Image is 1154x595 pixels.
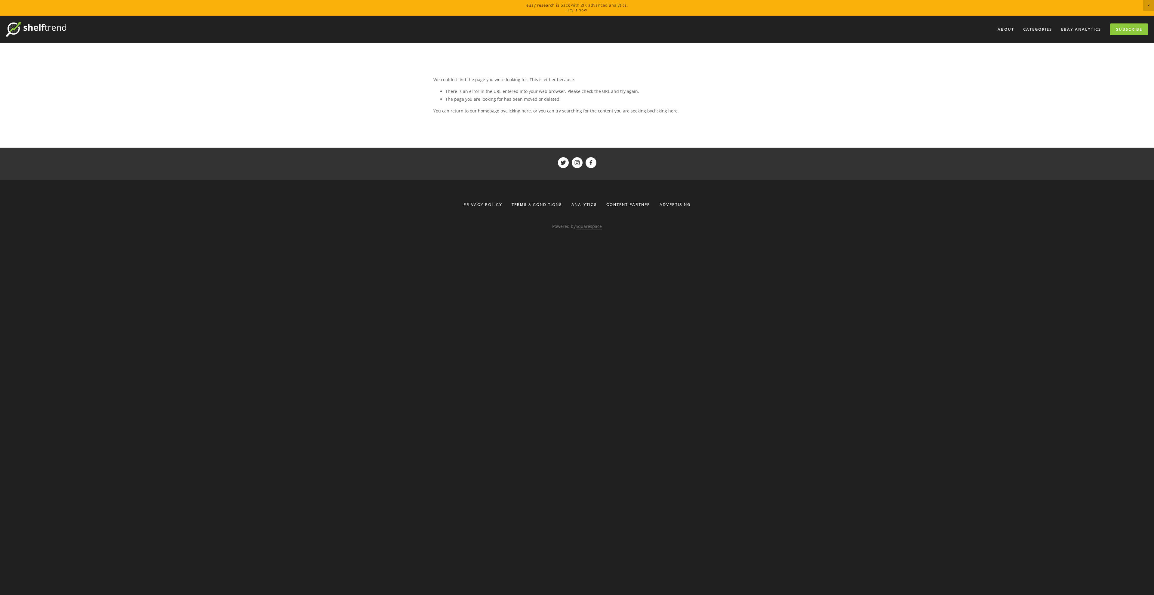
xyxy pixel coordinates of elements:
a: Subscribe [1110,23,1148,35]
span: Content Partner [606,202,650,207]
li: The page you are looking for has been moved or deleted. [445,95,721,103]
a: Advertising [656,199,691,210]
li: There is an error in the URL entered into your web browser. Please check the URL and try again. [445,87,721,95]
span: Privacy Policy [463,202,502,207]
a: eBay Analytics [1057,24,1105,34]
p: Powered by [433,222,721,230]
a: ShelfTrend [558,157,569,168]
p: We couldn't find the page you were looking for. This is either because: [433,76,721,83]
a: Try it now [567,7,587,13]
a: ShelfTrend [586,157,596,168]
a: Squarespace [576,223,602,229]
span: Advertising [660,202,691,207]
a: clicking here [652,108,678,114]
img: ShelfTrend [6,22,66,37]
div: Categories [1019,24,1056,34]
span: Terms & Conditions [512,202,562,207]
a: About [994,24,1018,34]
a: Privacy Policy [463,199,506,210]
div: Analytics [568,199,601,210]
a: Content Partner [602,199,654,210]
a: ShelfTrend [572,157,583,168]
a: clicking here [505,108,531,114]
a: Terms & Conditions [508,199,566,210]
p: You can return to our homepage by , or you can try searching for the content you are seeking by . [433,107,721,115]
